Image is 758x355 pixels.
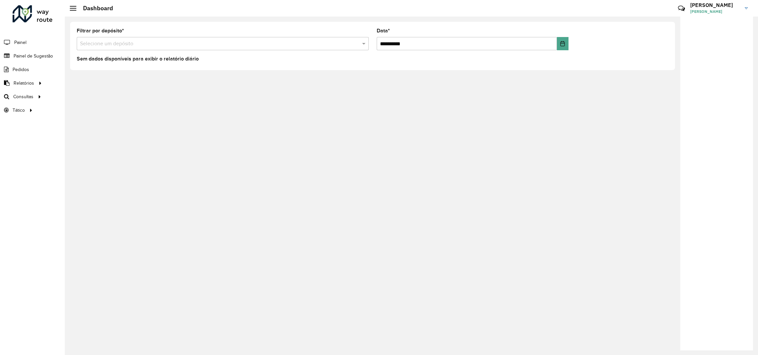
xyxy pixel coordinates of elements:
[14,80,34,87] span: Relatórios
[76,5,113,12] h2: Dashboard
[13,66,29,73] span: Pedidos
[557,37,568,50] button: Choose Date
[14,39,26,46] span: Painel
[13,107,25,114] span: Tático
[77,27,124,35] label: Filtrar por depósito
[13,93,33,100] span: Consultas
[674,1,689,16] a: Contato Rápido
[77,55,199,63] label: Sem dados disponíveis para exibir o relatório diário
[690,9,740,15] span: [PERSON_NAME]
[377,27,390,35] label: Data
[690,2,740,8] h3: [PERSON_NAME]
[14,53,53,59] span: Painel de Sugestão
